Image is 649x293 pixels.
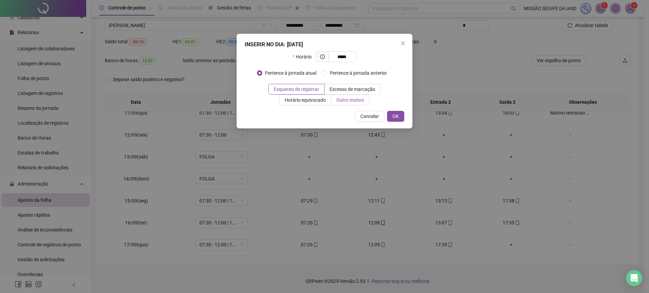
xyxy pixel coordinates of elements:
[274,87,319,92] span: Esqueceu de registrar
[336,97,364,103] span: Outro motivo
[292,51,316,62] label: Horário
[400,41,406,46] span: close
[392,113,399,120] span: OK
[262,69,319,77] span: Pertence à jornada atual
[360,113,379,120] span: Cancelar
[330,87,375,92] span: Excesso de marcação
[387,111,404,122] button: OK
[245,41,404,49] div: INSERIR NO DIA : [DATE]
[398,38,408,49] button: Close
[355,111,384,122] button: Cancelar
[320,54,325,59] span: clock-circle
[327,69,390,77] span: Pertence à jornada anterior
[285,97,326,103] span: Horário equivocado
[626,270,642,286] div: Open Intercom Messenger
